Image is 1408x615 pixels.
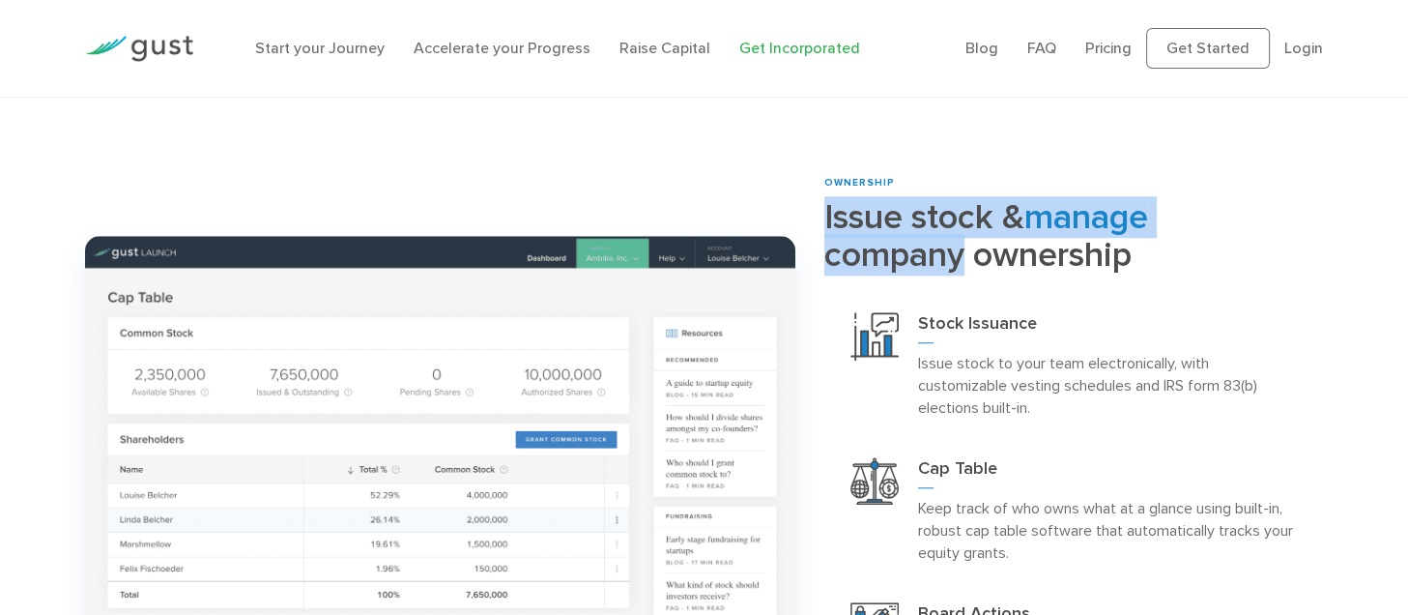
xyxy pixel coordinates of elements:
a: Blog [965,39,998,57]
a: Accelerate your Progress [414,39,590,57]
img: Cap Table [850,457,899,505]
h3: Stock Issuance [918,312,1297,343]
a: Pricing [1085,39,1132,57]
a: Raise Capital [619,39,710,57]
div: ownership [824,176,1323,190]
img: Gust Logo [85,36,193,62]
p: Keep track of who owns what at a glance using built-in, robust cap table software that automatica... [918,497,1297,564]
a: Login [1284,39,1323,57]
a: Get Incorporated [739,39,860,57]
img: Stock Issuance [850,312,899,361]
h2: Issue stock & company ownership [824,198,1323,274]
h3: Cap Table [918,457,1297,488]
span: manage [1024,196,1148,238]
a: Get Started [1146,28,1270,69]
p: Issue stock to your team electronically, with customizable vesting schedules and IRS form 83(b) e... [918,352,1297,419]
a: Start your Journey [255,39,385,57]
a: FAQ [1027,39,1056,57]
